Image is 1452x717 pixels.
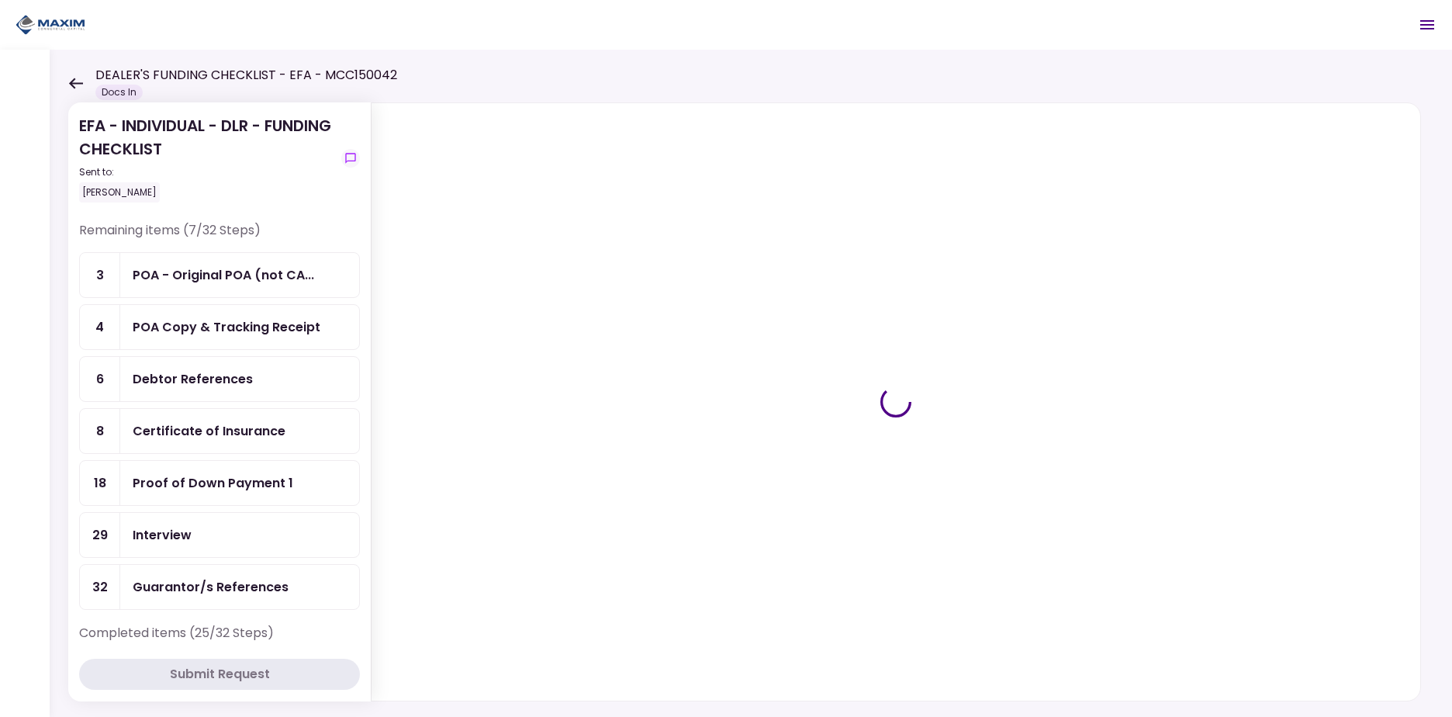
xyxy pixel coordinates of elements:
[79,512,360,558] a: 29Interview
[79,624,360,655] div: Completed items (25/32 Steps)
[79,408,360,454] a: 8Certificate of Insurance
[79,460,360,506] a: 18Proof of Down Payment 1
[79,165,335,179] div: Sent to:
[79,356,360,402] a: 6Debtor References
[79,182,160,203] div: [PERSON_NAME]
[133,577,289,597] div: Guarantor/s References
[80,409,120,453] div: 8
[80,461,120,505] div: 18
[341,149,360,168] button: show-messages
[133,473,293,493] div: Proof of Down Payment 1
[95,66,397,85] h1: DEALER'S FUNDING CHECKLIST - EFA - MCC150042
[133,369,253,389] div: Debtor References
[79,659,360,690] button: Submit Request
[80,253,120,297] div: 3
[80,357,120,401] div: 6
[79,304,360,350] a: 4POA Copy & Tracking Receipt
[133,421,285,441] div: Certificate of Insurance
[80,305,120,349] div: 4
[79,221,360,252] div: Remaining items (7/32 Steps)
[133,317,320,337] div: POA Copy & Tracking Receipt
[95,85,143,100] div: Docs In
[80,513,120,557] div: 29
[170,665,270,684] div: Submit Request
[1409,6,1446,43] button: Open menu
[79,114,335,203] div: EFA - INDIVIDUAL - DLR - FUNDING CHECKLIST
[133,265,314,285] div: POA - Original POA (not CA or GA)
[16,13,85,36] img: Partner icon
[80,565,120,609] div: 32
[133,525,192,545] div: Interview
[79,564,360,610] a: 32Guarantor/s References
[79,252,360,298] a: 3POA - Original POA (not CA or GA)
